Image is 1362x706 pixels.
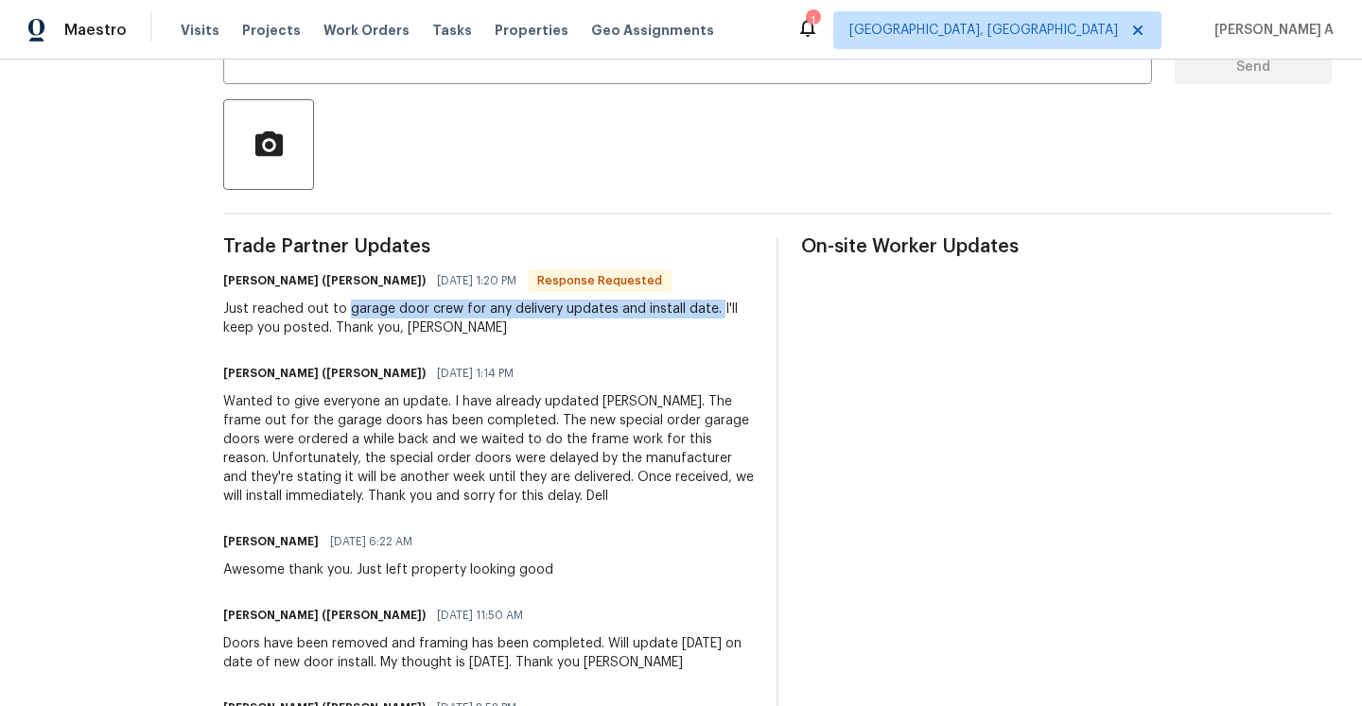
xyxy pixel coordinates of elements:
div: Awesome thank you. Just left property looking good [223,560,553,579]
h6: [PERSON_NAME] ([PERSON_NAME]) [223,606,426,625]
span: Visits [181,21,219,40]
h6: [PERSON_NAME] [223,532,319,551]
div: Wanted to give everyone an update. I have already updated [PERSON_NAME]. The frame out for the ga... [223,392,754,506]
h6: [PERSON_NAME] ([PERSON_NAME]) [223,364,426,383]
span: Trade Partner Updates [223,237,754,256]
span: [GEOGRAPHIC_DATA], [GEOGRAPHIC_DATA] [849,21,1118,40]
div: Just reached out to garage door crew for any delivery updates and install date. I'll keep you pos... [223,300,754,337]
div: Doors have been removed and framing has been completed. Will update [DATE] on date of new door in... [223,634,754,672]
span: [DATE] 6:22 AM [330,532,412,551]
span: Response Requested [530,271,670,290]
h6: [PERSON_NAME] ([PERSON_NAME]) [223,271,426,290]
span: Maestro [64,21,127,40]
span: [DATE] 11:50 AM [437,606,523,625]
span: Tasks [432,24,472,37]
div: 1 [806,11,819,30]
span: Properties [495,21,568,40]
span: [PERSON_NAME] A [1207,21,1334,40]
span: Work Orders [323,21,410,40]
span: [DATE] 1:20 PM [437,271,516,290]
span: On-site Worker Updates [801,237,1332,256]
span: Projects [242,21,301,40]
span: Geo Assignments [591,21,714,40]
span: [DATE] 1:14 PM [437,364,514,383]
